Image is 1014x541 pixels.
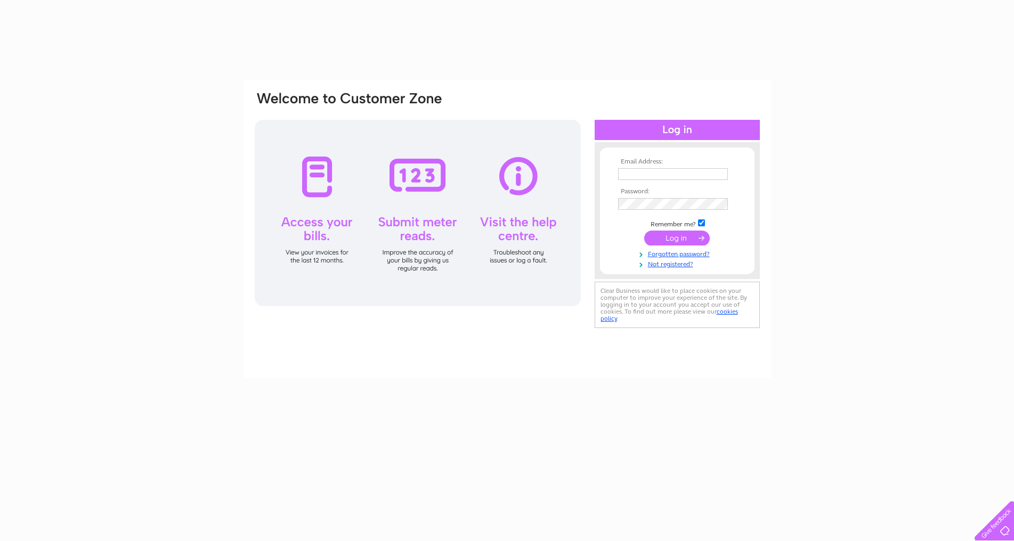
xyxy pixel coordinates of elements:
a: Forgotten password? [618,248,739,258]
div: Clear Business would like to place cookies on your computer to improve your experience of the sit... [595,282,760,328]
a: cookies policy [601,308,738,322]
td: Remember me? [615,218,739,228]
input: Submit [644,231,710,245]
th: Password: [615,188,739,195]
a: Not registered? [618,258,739,268]
th: Email Address: [615,158,739,166]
